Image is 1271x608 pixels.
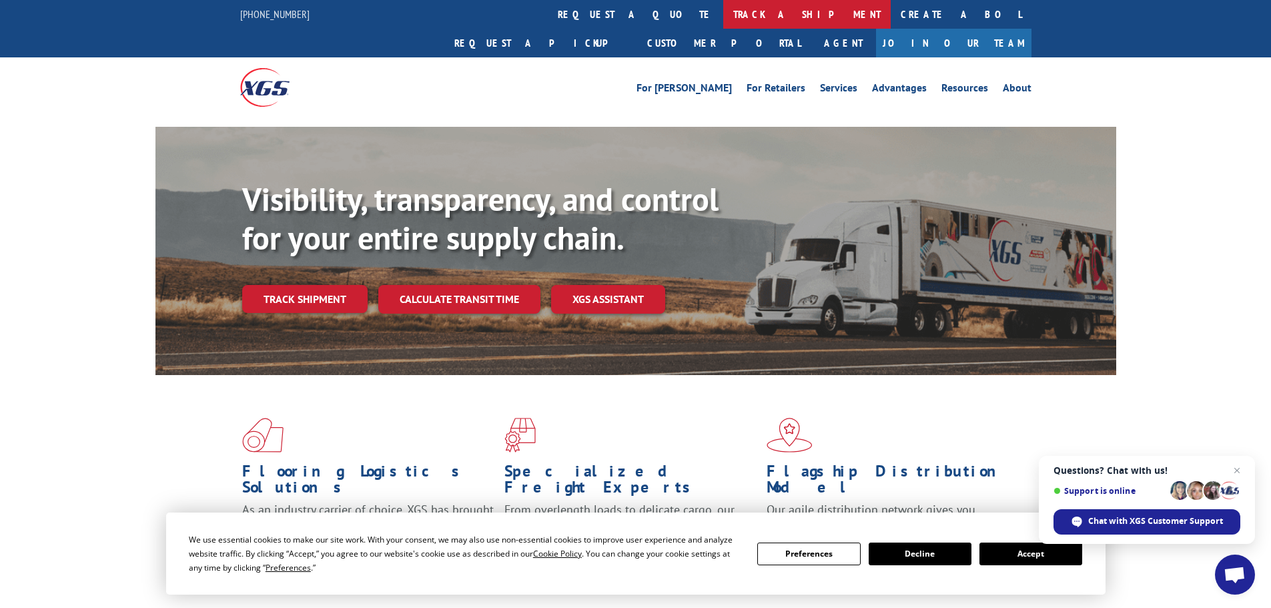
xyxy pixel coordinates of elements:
h1: Flagship Distribution Model [767,463,1019,502]
a: Track shipment [242,285,368,313]
span: Support is online [1053,486,1166,496]
span: Our agile distribution network gives you nationwide inventory management on demand. [767,502,1012,533]
span: Close chat [1229,463,1245,479]
a: For [PERSON_NAME] [637,83,732,97]
b: Visibility, transparency, and control for your entire supply chain. [242,178,719,258]
div: Cookie Consent Prompt [166,513,1106,595]
img: xgs-icon-total-supply-chain-intelligence-red [242,418,284,452]
img: xgs-icon-flagship-distribution-model-red [767,418,813,452]
a: About [1003,83,1031,97]
a: Services [820,83,857,97]
span: Cookie Policy [533,548,582,559]
button: Decline [869,543,971,565]
span: Questions? Chat with us! [1053,465,1240,476]
a: Request a pickup [444,29,637,57]
div: Open chat [1215,555,1255,595]
h1: Flooring Logistics Solutions [242,463,494,502]
span: Chat with XGS Customer Support [1088,515,1223,527]
div: We use essential cookies to make our site work. With your consent, we may also use non-essential ... [189,533,741,575]
h1: Specialized Freight Experts [504,463,757,502]
span: Preferences [266,562,311,573]
a: [PHONE_NUMBER] [240,7,310,21]
a: Customer Portal [637,29,811,57]
img: xgs-icon-focused-on-flooring-red [504,418,536,452]
a: XGS ASSISTANT [551,285,665,314]
a: Advantages [872,83,927,97]
p: From overlength loads to delicate cargo, our experienced staff knows the best way to move your fr... [504,502,757,561]
a: Join Our Team [876,29,1031,57]
a: Calculate transit time [378,285,540,314]
a: Resources [941,83,988,97]
button: Accept [979,543,1082,565]
a: For Retailers [747,83,805,97]
div: Chat with XGS Customer Support [1053,509,1240,535]
a: Agent [811,29,876,57]
button: Preferences [757,543,860,565]
span: As an industry carrier of choice, XGS has brought innovation and dedication to flooring logistics... [242,502,494,549]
